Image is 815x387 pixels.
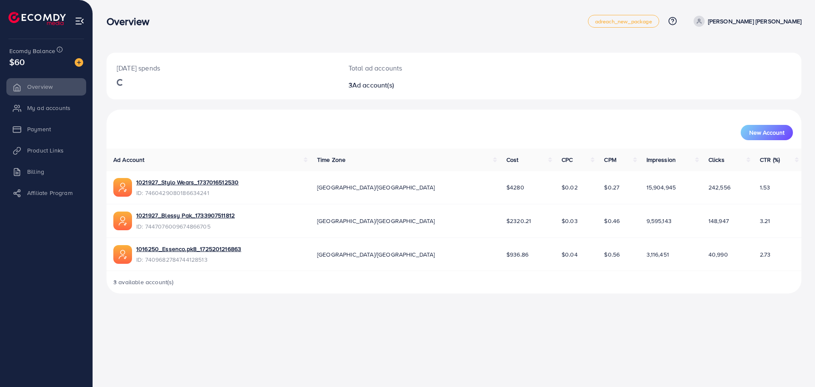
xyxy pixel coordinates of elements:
button: New Account [741,125,793,140]
p: [PERSON_NAME] [PERSON_NAME] [708,16,801,26]
span: ID: 7409682784744128513 [136,255,241,264]
p: Total ad accounts [348,63,502,73]
span: 3,116,451 [646,250,669,259]
a: 1021927_Stylo Wears_1737016512530 [136,178,239,186]
span: 3 available account(s) [113,278,174,286]
a: [PERSON_NAME] [PERSON_NAME] [690,16,801,27]
span: Time Zone [317,155,346,164]
span: $0.56 [604,250,620,259]
img: ic-ads-acc.e4c84228.svg [113,245,132,264]
h3: Overview [107,15,156,28]
img: image [75,58,83,67]
span: ID: 7447076009674866705 [136,222,235,231]
p: [DATE] spends [117,63,328,73]
a: 1016250_Essenco.pk8_1725201216863 [136,245,241,253]
span: 1.53 [760,183,770,192]
a: 1021927_Blessy Pak_1733907511812 [136,211,235,220]
span: 15,904,945 [646,183,676,192]
span: CPM [604,155,616,164]
span: $0.46 [604,217,620,225]
span: 9,595,143 [646,217,672,225]
span: 242,556 [708,183,731,192]
span: $4280 [506,183,524,192]
span: Clicks [708,155,725,164]
span: $0.27 [604,183,619,192]
span: Cost [506,155,519,164]
span: 3.21 [760,217,770,225]
span: 2.73 [760,250,771,259]
img: logo [8,12,66,25]
span: ID: 7460429080186634241 [136,189,239,197]
span: $2320.21 [506,217,531,225]
span: Ad Account [113,155,145,164]
span: [GEOGRAPHIC_DATA]/[GEOGRAPHIC_DATA] [317,250,435,259]
span: adreach_new_package [595,19,652,24]
img: ic-ads-acc.e4c84228.svg [113,178,132,197]
img: ic-ads-acc.e4c84228.svg [113,212,132,230]
span: 148,947 [708,217,729,225]
span: Ecomdy Balance [9,47,55,55]
span: $0.03 [562,217,578,225]
span: [GEOGRAPHIC_DATA]/[GEOGRAPHIC_DATA] [317,217,435,225]
span: $936.86 [506,250,528,259]
span: CPC [562,155,573,164]
img: menu [75,16,84,26]
span: New Account [749,130,784,136]
span: [GEOGRAPHIC_DATA]/[GEOGRAPHIC_DATA] [317,183,435,192]
h2: 3 [348,81,502,89]
span: 40,990 [708,250,728,259]
span: CTR (%) [760,155,780,164]
span: $0.02 [562,183,578,192]
span: $60 [9,56,25,68]
span: Ad account(s) [352,80,394,90]
a: adreach_new_package [588,15,659,28]
span: $0.04 [562,250,578,259]
span: Impression [646,155,676,164]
